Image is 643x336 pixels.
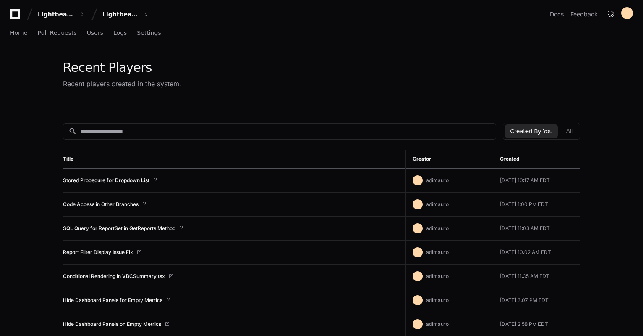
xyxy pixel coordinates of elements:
a: Users [87,24,103,43]
span: adimauro [426,297,449,303]
a: Logs [113,24,127,43]
a: Code Access in Other Branches [63,201,139,208]
th: Creator [405,150,493,169]
span: Settings [137,30,161,35]
a: Hide Dashboard Panels for Empty Metrics [63,297,162,304]
span: adimauro [426,321,449,327]
a: Pull Requests [37,24,76,43]
a: Home [10,24,27,43]
button: Lightbeam Health [34,7,88,22]
span: Home [10,30,27,35]
td: [DATE] 10:02 AM EDT [493,241,580,265]
span: adimauro [426,225,449,231]
th: Title [63,150,405,169]
a: Settings [137,24,161,43]
a: SQL Query for ReportSet in GetReports Method [63,225,175,232]
td: [DATE] 3:07 PM EDT [493,288,580,312]
span: adimauro [426,201,449,207]
span: Logs [113,30,127,35]
th: Created [493,150,580,169]
button: Created By You [505,124,557,138]
a: Hide Dashboard Panels on Empty Metrics [63,321,161,328]
span: Pull Requests [37,30,76,35]
mat-icon: search [68,127,77,135]
span: adimauro [426,249,449,255]
td: [DATE] 10:17 AM EDT [493,169,580,193]
div: Recent players created in the system. [63,79,181,89]
div: Lightbeam Health [38,10,74,19]
td: [DATE] 1:00 PM EDT [493,193,580,217]
a: Conditional Rendering in VBCSummary.tsx [63,273,165,280]
td: [DATE] 11:03 AM EDT [493,217,580,241]
button: All [561,124,578,138]
a: Stored Procedure for Dropdown List [63,177,149,184]
span: Users [87,30,103,35]
div: Lightbeam Health Solutions [102,10,139,19]
button: Feedback [570,10,598,19]
button: Lightbeam Health Solutions [99,7,153,22]
a: Docs [550,10,564,19]
span: adimauro [426,177,449,183]
a: Report Filter Display Issue Fix [63,249,133,256]
td: [DATE] 11:35 AM EDT [493,265,580,288]
span: adimauro [426,273,449,279]
div: Recent Players [63,60,181,75]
